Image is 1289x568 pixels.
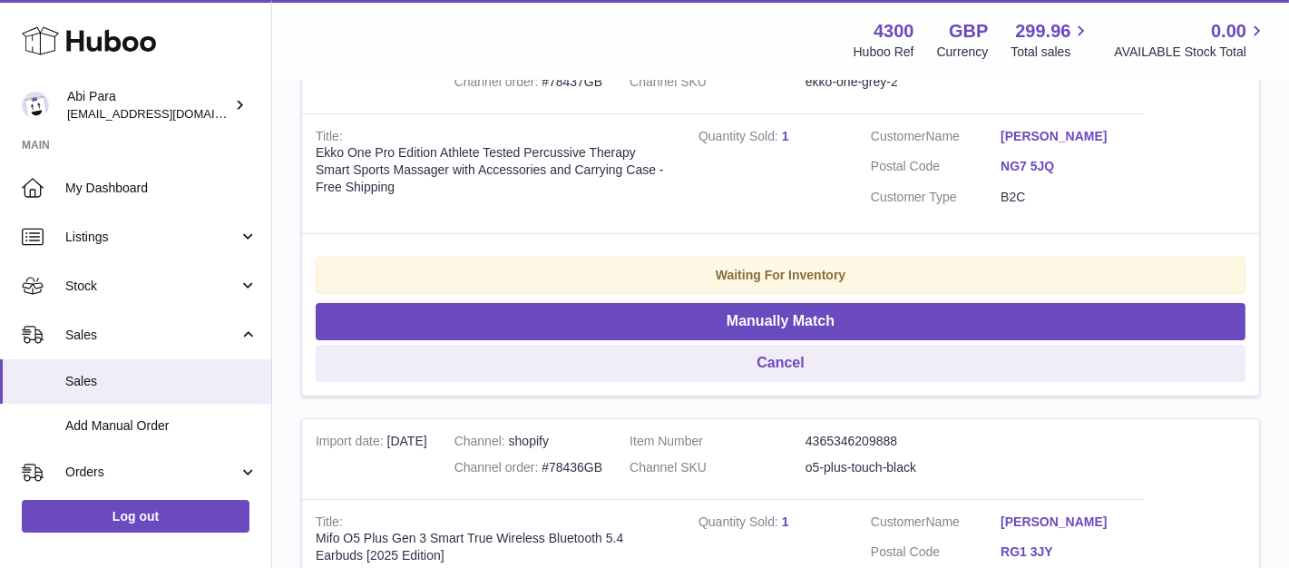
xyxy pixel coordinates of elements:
a: NG7 5JQ [1001,158,1130,175]
span: My Dashboard [65,180,258,197]
span: Add Manual Order [65,417,258,435]
div: Currency [937,44,989,61]
a: 1 [782,129,789,143]
span: Customer [871,129,926,143]
strong: Channel order [454,460,542,479]
strong: Title [316,514,343,534]
span: Orders [65,464,239,481]
button: Cancel [316,345,1245,382]
strong: GBP [949,19,988,44]
a: RG1 3JY [1001,544,1130,561]
dd: ekko-one-grey-2 [806,73,981,91]
dt: Channel SKU [630,73,806,91]
div: Mifo O5 Plus Gen 3 Smart True Wireless Bluetooth 5.4 Earbuds [2025 Edition] [316,530,671,564]
strong: Import date [316,434,387,453]
div: Ekko One Pro Edition Athlete Tested Percussive Therapy Smart Sports Massager with Accessories and... [316,144,671,196]
span: Stock [65,278,239,295]
dd: B2C [1001,189,1130,206]
span: [EMAIL_ADDRESS][DOMAIN_NAME] [67,106,267,121]
a: [PERSON_NAME] [1001,514,1130,531]
a: Log out [22,500,249,533]
span: 299.96 [1015,19,1070,44]
span: Total sales [1011,44,1091,61]
a: 1 [782,514,789,529]
td: [DATE] [302,419,441,499]
a: 299.96 Total sales [1011,19,1091,61]
dt: Postal Code [871,544,1001,565]
div: #78436GB [454,459,602,476]
strong: Channel [454,434,509,453]
dd: 4365346209888 [806,433,981,450]
strong: Waiting For Inventory [716,268,845,282]
span: 0.00 [1211,19,1246,44]
strong: Title [316,129,343,148]
dt: Customer Type [871,189,1001,206]
span: Customer [871,514,926,529]
strong: 4300 [874,19,914,44]
div: Huboo Ref [854,44,914,61]
dt: Name [871,128,1001,150]
strong: Channel order [454,74,542,93]
img: Abi@mifo.co.uk [22,92,49,119]
strong: Quantity Sold [698,514,782,534]
div: shopify [454,433,602,450]
div: #78437GB [454,73,602,91]
strong: Quantity Sold [698,129,782,148]
span: AVAILABLE Stock Total [1114,44,1267,61]
dt: Postal Code [871,158,1001,180]
dd: o5-plus-touch-black [806,459,981,476]
button: Manually Match [316,303,1245,340]
div: Abi Para [67,88,230,122]
dt: Name [871,514,1001,535]
span: Sales [65,327,239,344]
a: 0.00 AVAILABLE Stock Total [1114,19,1267,61]
span: Listings [65,229,239,246]
a: [PERSON_NAME] [1001,128,1130,145]
dt: Item Number [630,433,806,450]
dt: Channel SKU [630,459,806,476]
span: Sales [65,373,258,390]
